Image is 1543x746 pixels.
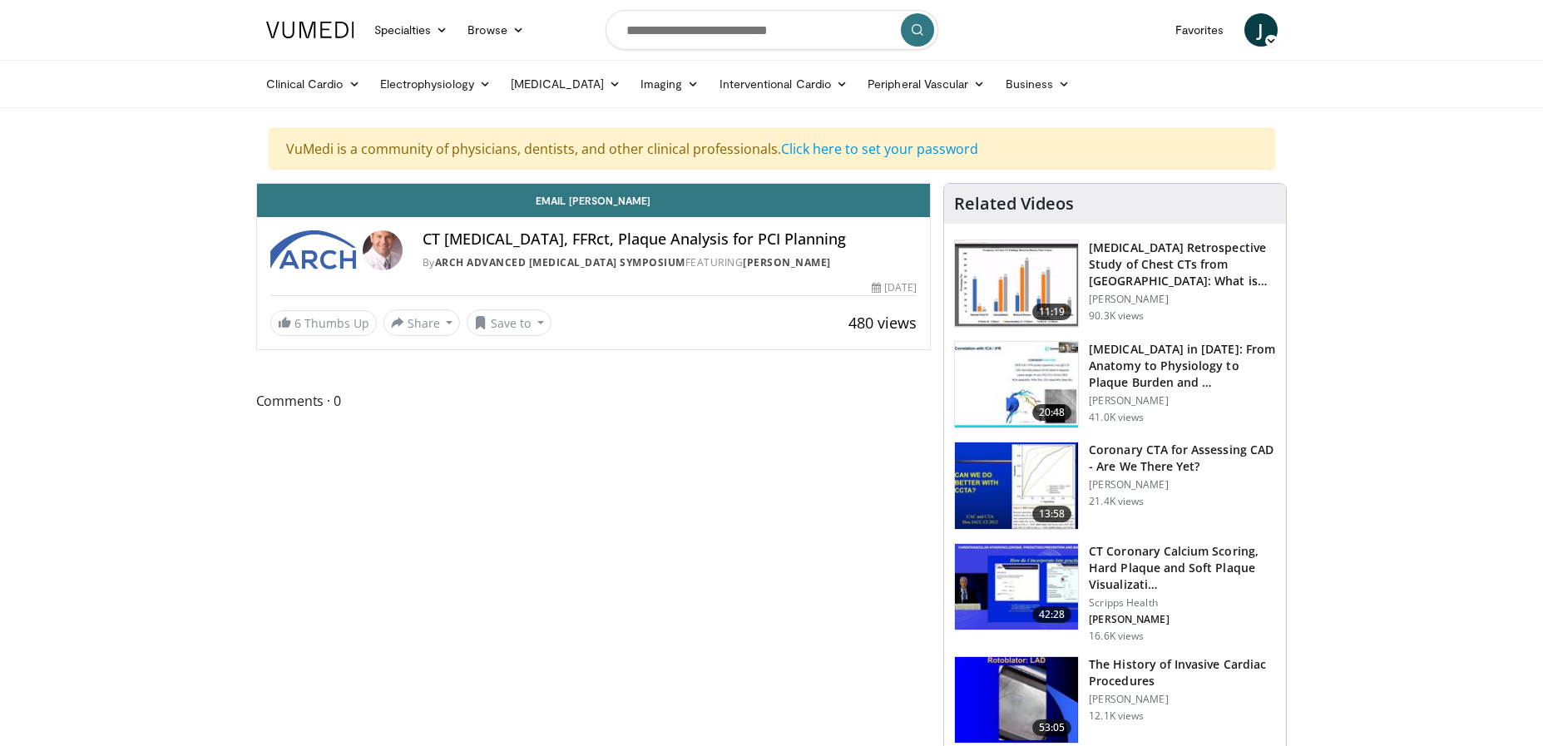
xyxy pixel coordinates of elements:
[1089,543,1276,593] h3: CT Coronary Calcium Scoring, Hard Plaque and Soft Plaque Visualizati…
[848,313,917,333] span: 480 views
[1032,404,1072,421] span: 20:48
[710,67,858,101] a: Interventional Cardio
[954,341,1276,429] a: 20:48 [MEDICAL_DATA] in [DATE]: From Anatomy to Physiology to Plaque Burden and … [PERSON_NAME] 4...
[435,255,685,269] a: ARCH Advanced [MEDICAL_DATA] Symposium
[1032,304,1072,320] span: 11:19
[269,128,1275,170] div: VuMedi is a community of physicians, dentists, and other clinical professionals.
[256,390,932,412] span: Comments 0
[858,67,995,101] a: Peripheral Vascular
[955,657,1078,744] img: a9c9c892-6047-43b2-99ef-dda026a14e5f.150x105_q85_crop-smart_upscale.jpg
[1089,442,1276,475] h3: Coronary CTA for Assessing CAD - Are We There Yet?
[954,656,1276,744] a: 53:05 The History of Invasive Cardiac Procedures [PERSON_NAME] 12.1K views
[872,280,917,295] div: [DATE]
[1032,606,1072,623] span: 42:28
[1089,309,1144,323] p: 90.3K views
[606,10,938,50] input: Search topics, interventions
[1089,478,1276,492] p: [PERSON_NAME]
[1089,341,1276,391] h3: [MEDICAL_DATA] in [DATE]: From Anatomy to Physiology to Plaque Burden and …
[955,544,1078,630] img: 4ea3ec1a-320e-4f01-b4eb-a8bc26375e8f.150x105_q85_crop-smart_upscale.jpg
[1089,495,1144,508] p: 21.4K views
[955,442,1078,529] img: 34b2b9a4-89e5-4b8c-b553-8a638b61a706.150x105_q85_crop-smart_upscale.jpg
[467,309,551,336] button: Save to
[631,67,710,101] a: Imaging
[996,67,1081,101] a: Business
[1089,656,1276,689] h3: The History of Invasive Cardiac Procedures
[954,442,1276,530] a: 13:58 Coronary CTA for Assessing CAD - Are We There Yet? [PERSON_NAME] 21.4K views
[1089,240,1276,289] h3: [MEDICAL_DATA] Retrospective Study of Chest CTs from [GEOGRAPHIC_DATA]: What is the Re…
[294,315,301,331] span: 6
[1032,506,1072,522] span: 13:58
[1089,709,1144,723] p: 12.1K views
[370,67,501,101] a: Electrophysiology
[1089,293,1276,306] p: [PERSON_NAME]
[1089,630,1144,643] p: 16.6K views
[781,140,978,158] a: Click here to set your password
[1089,613,1276,626] p: [PERSON_NAME]
[457,13,534,47] a: Browse
[1032,719,1072,736] span: 53:05
[270,310,377,336] a: 6 Thumbs Up
[1089,693,1276,706] p: [PERSON_NAME]
[1089,394,1276,408] p: [PERSON_NAME]
[364,13,458,47] a: Specialties
[1165,13,1234,47] a: Favorites
[423,230,917,249] h4: CT [MEDICAL_DATA], FFRct, Plaque Analysis for PCI Planning
[743,255,831,269] a: [PERSON_NAME]
[363,230,403,270] img: Avatar
[423,255,917,270] div: By FEATURING
[270,230,356,270] img: ARCH Advanced Revascularization Symposium
[501,67,631,101] a: [MEDICAL_DATA]
[1244,13,1278,47] a: J
[1089,411,1144,424] p: 41.0K views
[954,543,1276,643] a: 42:28 CT Coronary Calcium Scoring, Hard Plaque and Soft Plaque Visualizati… Scripps Health [PERSO...
[266,22,354,38] img: VuMedi Logo
[1089,596,1276,610] p: Scripps Health
[955,342,1078,428] img: 823da73b-7a00-425d-bb7f-45c8b03b10c3.150x105_q85_crop-smart_upscale.jpg
[955,240,1078,327] img: c2eb46a3-50d3-446d-a553-a9f8510c7760.150x105_q85_crop-smart_upscale.jpg
[383,309,461,336] button: Share
[954,194,1074,214] h4: Related Videos
[954,240,1276,328] a: 11:19 [MEDICAL_DATA] Retrospective Study of Chest CTs from [GEOGRAPHIC_DATA]: What is the Re… [PE...
[257,184,931,217] a: Email [PERSON_NAME]
[256,67,370,101] a: Clinical Cardio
